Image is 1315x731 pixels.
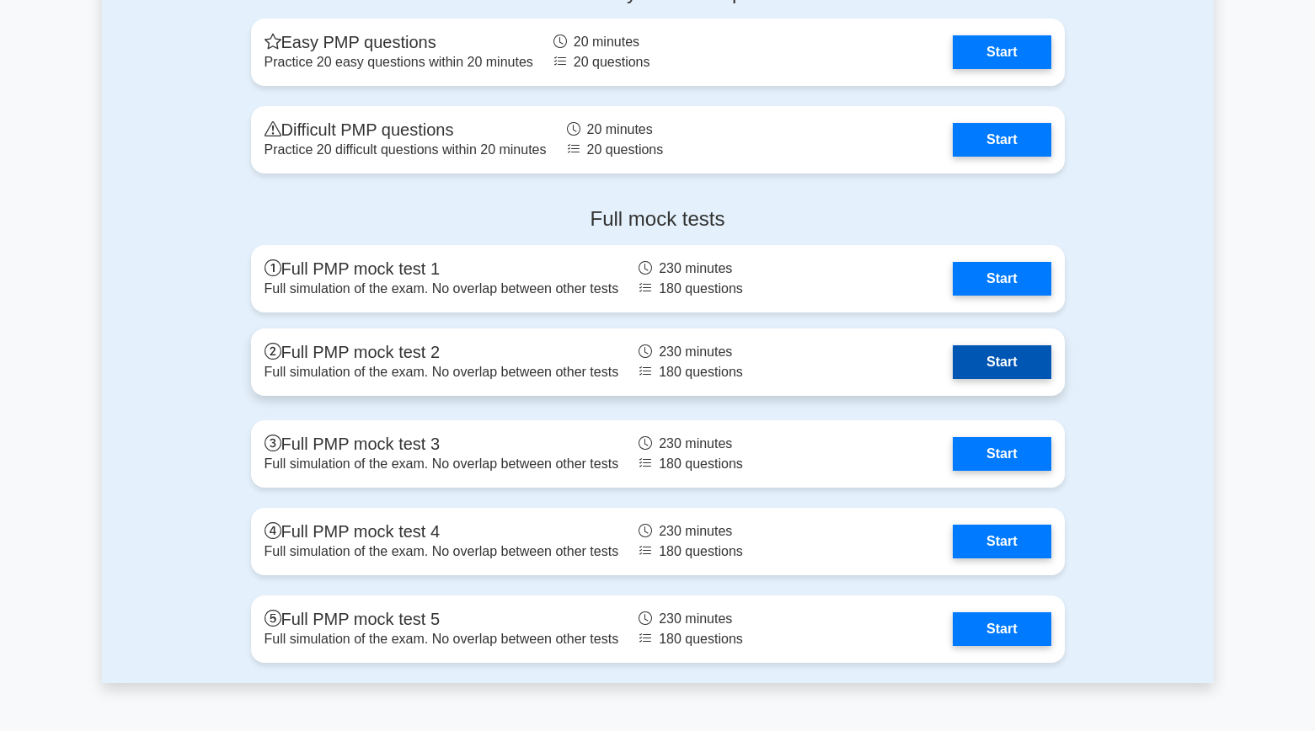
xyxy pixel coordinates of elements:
a: Start [953,437,1050,471]
a: Start [953,123,1050,157]
a: Start [953,262,1050,296]
a: Start [953,345,1050,379]
a: Start [953,35,1050,69]
a: Start [953,525,1050,558]
a: Start [953,612,1050,646]
h4: Full mock tests [251,207,1065,232]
